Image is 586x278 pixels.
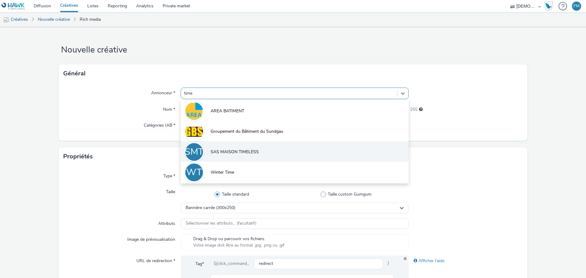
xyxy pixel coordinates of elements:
[211,128,283,135] span: Groupement du Bâtiment du Sundgau
[573,2,580,11] div: FM
[125,234,178,243] label: Image de prévisualisation
[410,107,418,113] span: 255
[383,258,394,269] span: }
[193,236,284,242] span: Drag & Drop ou parcourir vos fichiers.
[185,123,203,140] img: Groupement du Bâtiment du Sundgau
[134,255,178,264] label: URL de redirection *
[63,69,85,78] h3: Général
[35,12,73,27] a: Nouvelle créative
[185,143,204,161] div: SMT
[161,171,178,179] label: Type *
[544,1,555,11] a: Hawk Academy
[185,102,203,120] img: AREA BATIMENT
[161,104,178,113] label: Nom *
[2,2,25,10] img: undefined Logo
[3,17,9,23] img: mobile
[544,1,553,11] img: Hawk Academy
[141,120,178,128] label: Catégories IAB *
[222,191,249,197] span: Taille standard
[164,186,178,195] label: Taille
[186,164,202,181] div: WT
[328,191,371,197] span: Taille custom Gumgum
[193,242,284,248] span: Votre image doit être au format .jpg, .png ou .gif
[77,12,104,27] a: Rich media
[156,218,178,227] label: Attributs
[59,44,527,56] h1: Nouvelle créative
[211,169,234,175] span: Winter Time
[211,108,244,114] span: AREA BATIMENT
[186,205,235,211] span: Bannière carrée (300x250)
[211,149,259,155] span: SAS MAISON TIMELESS
[419,107,423,113] div: 255 caractères maximum
[63,152,93,161] h3: Propriétés
[209,258,254,269] div: ${click_command_
[186,221,256,226] span: Sélectionner les attributs... (facultatif)
[149,88,178,96] label: Annonceur *
[409,255,523,266] div: Afficher l'aide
